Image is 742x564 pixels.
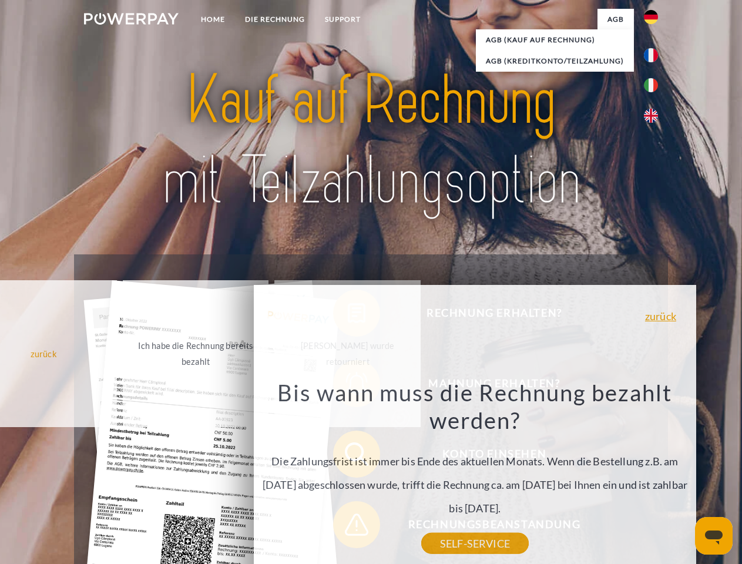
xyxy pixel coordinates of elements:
h3: Bis wann muss die Rechnung bezahlt werden? [261,378,690,435]
div: Ich habe die Rechnung bereits bezahlt [130,338,262,370]
a: DIE RECHNUNG [235,9,315,30]
iframe: Schaltfläche zum Öffnen des Messaging-Fensters [695,517,733,555]
img: it [644,78,658,92]
a: SELF-SERVICE [421,533,529,554]
img: title-powerpay_de.svg [112,56,630,225]
img: en [644,109,658,123]
img: de [644,10,658,24]
a: Home [191,9,235,30]
img: fr [644,48,658,62]
a: agb [597,9,634,30]
a: AGB (Kreditkonto/Teilzahlung) [476,51,634,72]
a: zurück [645,311,676,321]
img: logo-powerpay-white.svg [84,13,179,25]
a: SUPPORT [315,9,371,30]
div: Die Zahlungsfrist ist immer bis Ende des aktuellen Monats. Wenn die Bestellung z.B. am [DATE] abg... [261,378,690,543]
a: AGB (Kauf auf Rechnung) [476,29,634,51]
